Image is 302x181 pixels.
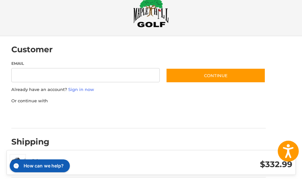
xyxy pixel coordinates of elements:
h3: 1 Item [32,158,162,165]
p: Or continue with [11,98,266,104]
iframe: PayPal-paypal [9,110,58,122]
h2: Shipping [11,137,49,147]
img: Odyssey AI-One Square 2 Square Jailbird Cruiser Putter - Pre-Owned [10,155,26,170]
h2: Customer [11,45,53,55]
iframe: PayPal-venmo [119,110,167,122]
label: Email [11,61,160,66]
iframe: Gorgias live chat messenger [6,157,72,175]
button: Continue [166,68,265,83]
iframe: Google Customer Reviews [249,164,302,181]
h3: $332.99 [162,159,292,169]
iframe: PayPal-paylater [64,110,113,122]
a: Sign in now [68,87,94,92]
p: Already have an account? [11,86,266,93]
